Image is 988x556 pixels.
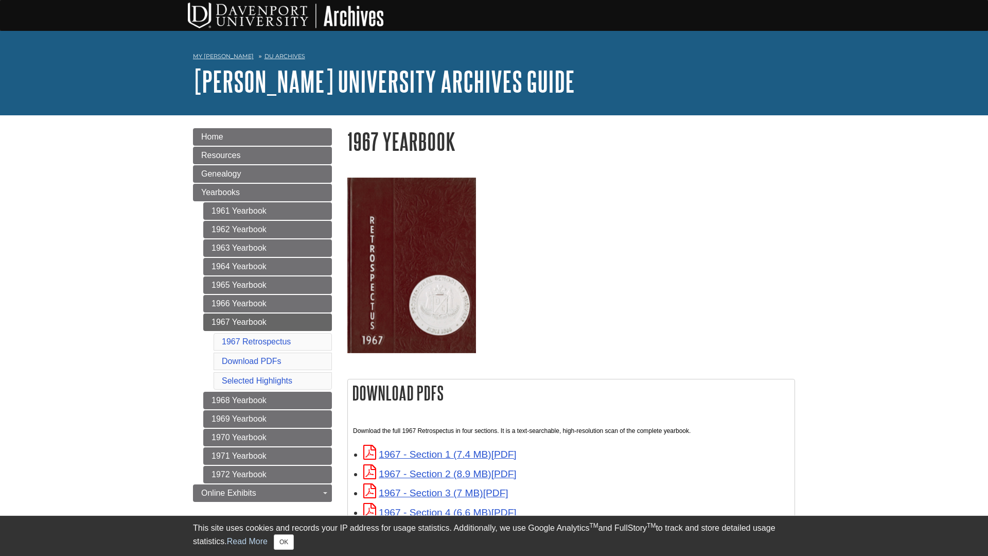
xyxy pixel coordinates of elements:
a: 1965 Yearbook [203,276,332,294]
span: Resources [201,151,240,160]
a: 1967 Yearbook [203,314,332,331]
a: 1968 Yearbook [203,392,332,409]
a: 1969 Yearbook [203,410,332,428]
h1: 1967 Yearbook [347,128,795,154]
a: Yearbooks [193,184,332,201]
a: 1964 Yearbook [203,258,332,275]
a: 1967 Retrospectus [222,337,291,346]
a: 1962 Yearbook [203,221,332,238]
div: Guide Page Menu [193,128,332,502]
a: 1971 Yearbook [203,447,332,465]
h2: Download PDFs [348,379,795,407]
a: DU Archives [264,53,305,60]
nav: breadcrumb [193,49,795,66]
a: Link opens in new window [363,507,517,518]
div: This site uses cookies and records your IP address for usage statistics. Additionally, we use Goo... [193,522,795,550]
a: Genealogy [193,165,332,183]
a: Link opens in new window [363,468,517,479]
button: Close [274,534,294,550]
span: Online Exhibits [201,489,256,497]
img: 1967 Retrospectus Yearbook Cover [347,178,476,353]
span: Yearbooks [201,188,240,197]
a: 1963 Yearbook [203,239,332,257]
span: Genealogy [201,169,241,178]
a: Read More [227,537,268,546]
a: [PERSON_NAME] University Archives Guide [193,65,575,97]
span: Download the full 1967 Retrospectus in four sections. It is a text-searchable, high-resolution sc... [353,427,691,435]
a: 1970 Yearbook [203,429,332,446]
a: Download PDFs [222,357,281,366]
span: Home [201,132,223,141]
a: Link opens in new window [363,449,517,460]
a: Resources [193,147,332,164]
img: DU Archives [188,3,383,28]
sup: TM [589,522,598,529]
a: 1972 Yearbook [203,466,332,483]
a: Online Exhibits [193,484,332,502]
a: 1961 Yearbook [203,202,332,220]
a: Selected Highlights [222,376,292,385]
a: Home [193,128,332,146]
a: 1966 Yearbook [203,295,332,312]
a: Link opens in new window [363,488,508,498]
a: My [PERSON_NAME] [193,52,254,61]
sup: TM [647,522,656,529]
